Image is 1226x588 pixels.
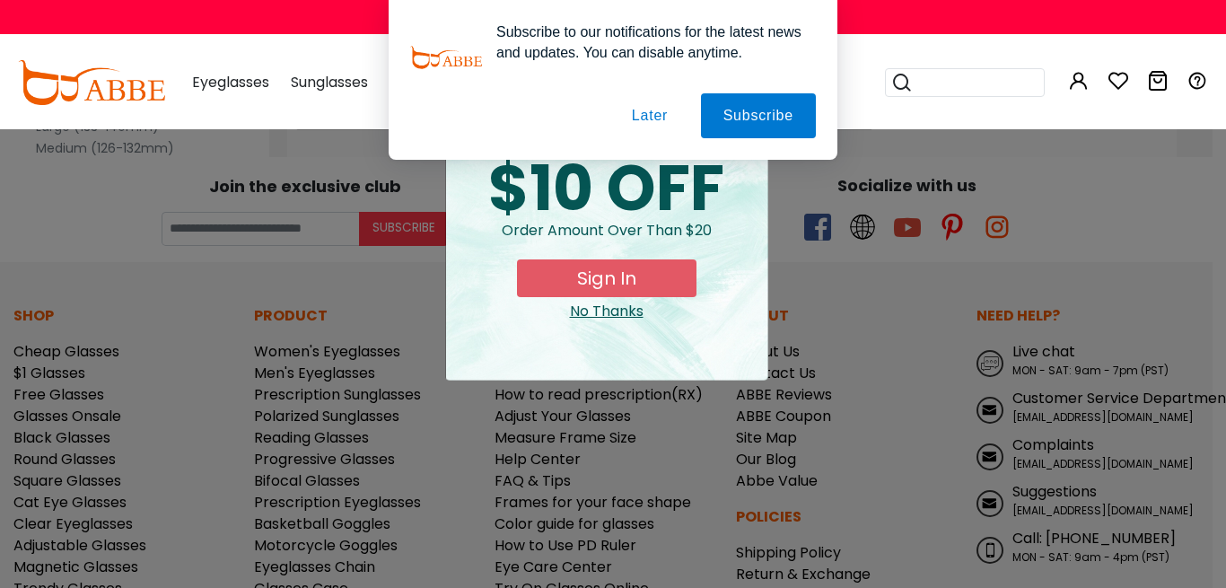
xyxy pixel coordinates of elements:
button: Later [609,93,690,138]
button: Sign In [517,259,696,297]
div: Close [460,301,753,322]
div: Subscribe to our notifications for the latest news and updates. You can disable anytime. [482,22,816,63]
div: $10 OFF [460,157,753,220]
div: Order amount over than $20 [460,220,753,259]
img: notification icon [410,22,482,93]
button: Subscribe [701,93,816,138]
